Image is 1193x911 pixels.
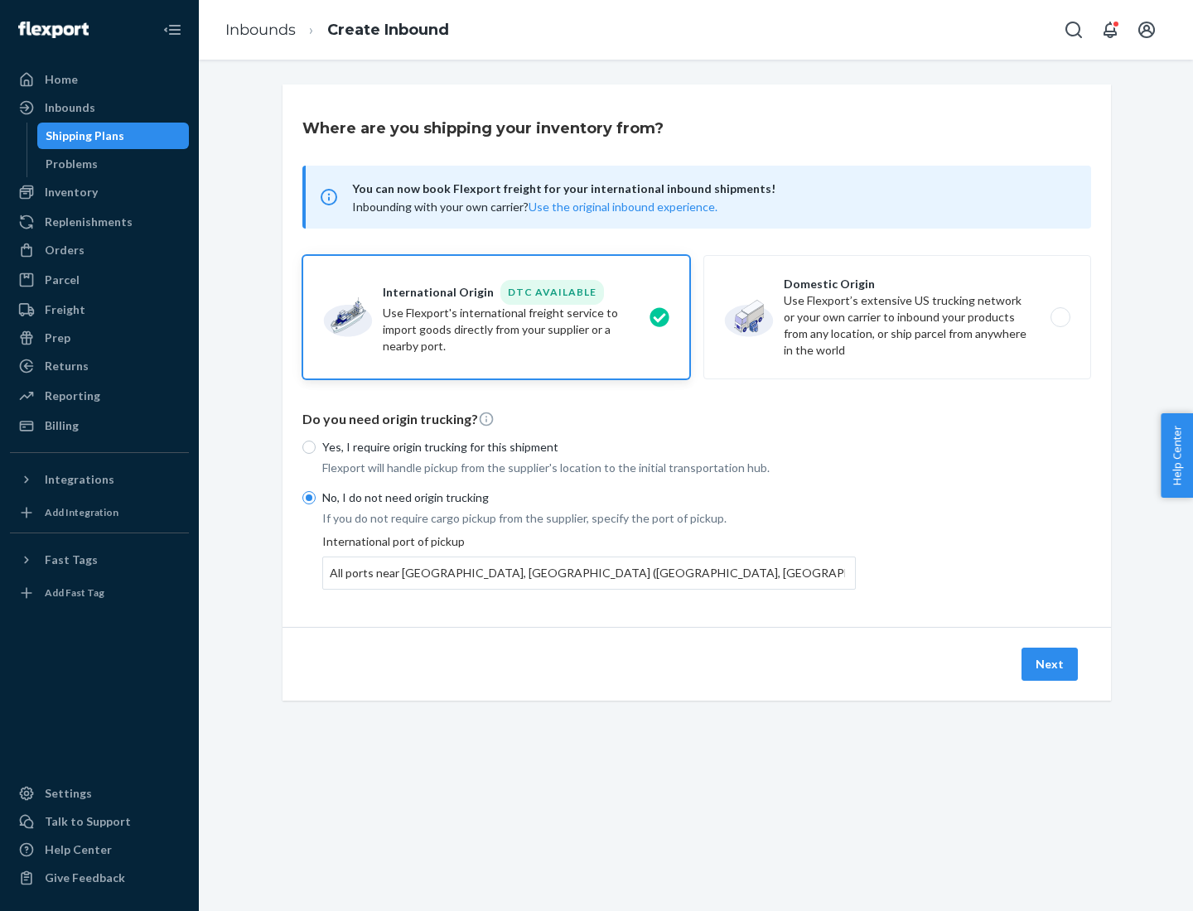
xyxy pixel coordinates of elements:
[10,296,189,323] a: Freight
[45,870,125,886] div: Give Feedback
[10,499,189,526] a: Add Integration
[37,151,190,177] a: Problems
[156,13,189,46] button: Close Navigation
[45,785,92,802] div: Settings
[10,66,189,93] a: Home
[10,325,189,351] a: Prep
[352,200,717,214] span: Inbounding with your own carrier?
[352,179,1071,199] span: You can now book Flexport freight for your international inbound shipments!
[10,179,189,205] a: Inventory
[212,6,462,55] ol: breadcrumbs
[45,813,131,830] div: Talk to Support
[45,841,112,858] div: Help Center
[45,99,95,116] div: Inbounds
[322,439,856,455] p: Yes, I require origin trucking for this shipment
[10,808,189,835] a: Talk to Support
[10,353,189,379] a: Returns
[302,410,1091,429] p: Do you need origin trucking?
[10,383,189,409] a: Reporting
[322,460,856,476] p: Flexport will handle pickup from the supplier's location to the initial transportation hub.
[45,330,70,346] div: Prep
[10,547,189,573] button: Fast Tags
[10,580,189,606] a: Add Fast Tag
[18,22,89,38] img: Flexport logo
[302,118,664,139] h3: Where are you shipping your inventory from?
[10,412,189,439] a: Billing
[45,358,89,374] div: Returns
[45,471,114,488] div: Integrations
[322,489,856,506] p: No, I do not need origin trucking
[10,209,189,235] a: Replenishments
[45,71,78,88] div: Home
[302,441,316,454] input: Yes, I require origin trucking for this shipment
[45,242,85,258] div: Orders
[10,237,189,263] a: Orders
[37,123,190,149] a: Shipping Plans
[45,552,98,568] div: Fast Tags
[46,156,98,172] div: Problems
[45,586,104,600] div: Add Fast Tag
[10,780,189,807] a: Settings
[529,199,717,215] button: Use the original inbound experience.
[1130,13,1163,46] button: Open account menu
[10,466,189,493] button: Integrations
[45,505,118,519] div: Add Integration
[45,214,133,230] div: Replenishments
[10,865,189,891] button: Give Feedback
[45,417,79,434] div: Billing
[1094,13,1127,46] button: Open notifications
[322,510,856,527] p: If you do not require cargo pickup from the supplier, specify the port of pickup.
[10,94,189,121] a: Inbounds
[1022,648,1078,681] button: Next
[10,836,189,863] a: Help Center
[45,301,85,318] div: Freight
[45,272,80,288] div: Parcel
[1161,413,1193,498] button: Help Center
[302,491,316,504] input: No, I do not need origin trucking
[10,267,189,293] a: Parcel
[46,128,124,144] div: Shipping Plans
[225,21,296,39] a: Inbounds
[322,533,856,590] div: International port of pickup
[1057,13,1090,46] button: Open Search Box
[45,184,98,200] div: Inventory
[327,21,449,39] a: Create Inbound
[45,388,100,404] div: Reporting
